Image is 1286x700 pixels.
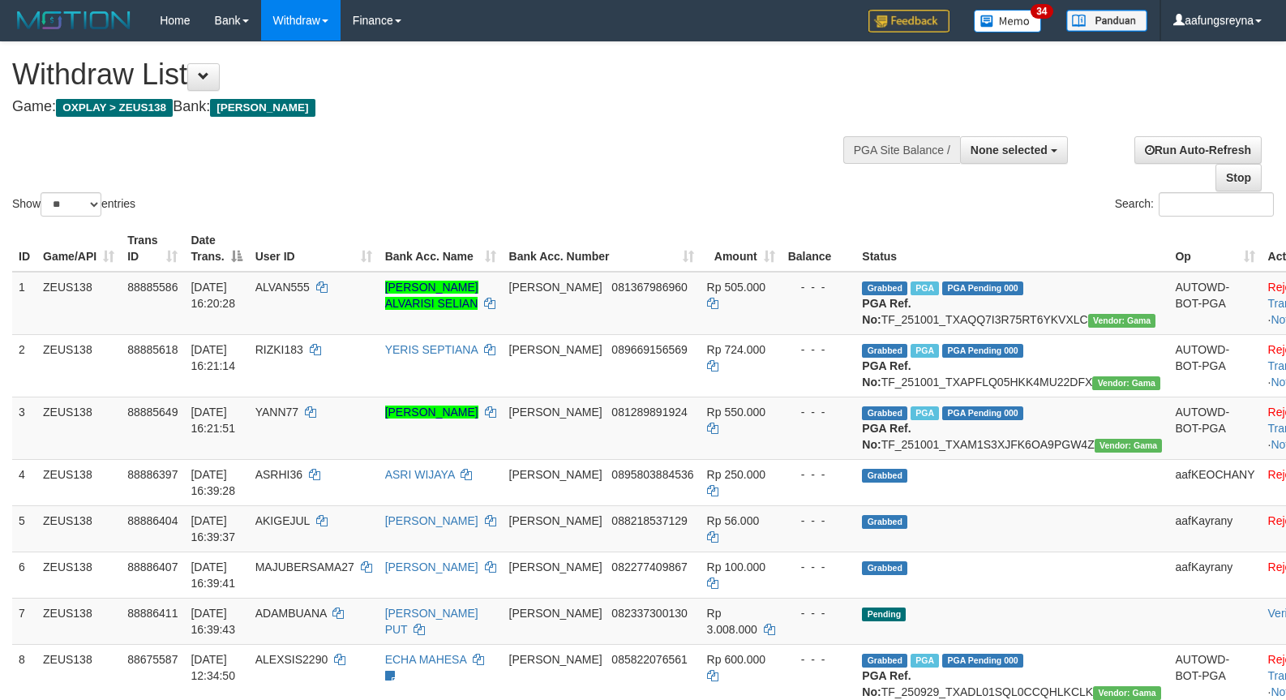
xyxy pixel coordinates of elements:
th: Bank Acc. Name: activate to sort column ascending [379,225,503,272]
span: Rp 56.000 [707,514,760,527]
span: Vendor URL: https://trx31.1velocity.biz [1095,439,1163,453]
span: [PERSON_NAME] [509,406,602,419]
span: Copy 089669156569 to clipboard [611,343,687,356]
a: [PERSON_NAME] [385,560,478,573]
td: 7 [12,598,36,644]
span: [DATE] 16:39:37 [191,514,235,543]
span: Pending [862,608,906,621]
span: 88886404 [127,514,178,527]
span: 88675587 [127,653,178,666]
span: 34 [1031,4,1052,19]
th: Trans ID: activate to sort column ascending [121,225,184,272]
span: PGA Pending [942,406,1023,420]
b: PGA Ref. No: [862,669,911,698]
span: [PERSON_NAME] [509,653,602,666]
span: Grabbed [862,281,907,295]
span: [DATE] 16:39:43 [191,607,235,636]
th: Balance [782,225,856,272]
span: PGA Pending [942,654,1023,668]
label: Search: [1115,192,1274,217]
td: AUTOWD-BOT-PGA [1168,334,1261,397]
th: Status [855,225,1168,272]
td: ZEUS138 [36,334,121,397]
div: - - - [788,466,850,483]
img: MOTION_logo.png [12,8,135,32]
span: Grabbed [862,344,907,358]
select: Showentries [41,192,101,217]
span: [PERSON_NAME] [509,607,602,620]
span: PGA Pending [942,344,1023,358]
td: 1 [12,272,36,335]
span: [DATE] 16:39:41 [191,560,235,590]
b: PGA Ref. No: [862,297,911,326]
b: PGA Ref. No: [862,359,911,389]
span: ASRHI36 [255,468,302,481]
span: [DATE] 16:39:28 [191,468,235,497]
div: - - - [788,404,850,420]
span: Rp 724.000 [707,343,765,356]
img: panduan.png [1066,10,1147,32]
span: 88885586 [127,281,178,294]
span: [PERSON_NAME] [210,99,315,117]
span: RIZKI183 [255,343,303,356]
span: ADAMBUANA [255,607,327,620]
th: Op: activate to sort column ascending [1168,225,1261,272]
td: aafKayrany [1168,552,1261,598]
td: 2 [12,334,36,397]
span: Vendor URL: https://trx31.1velocity.biz [1093,686,1161,700]
span: ALVAN555 [255,281,310,294]
span: Rp 100.000 [707,560,765,573]
span: Rp 250.000 [707,468,765,481]
a: [PERSON_NAME] PUT [385,607,478,636]
td: 6 [12,552,36,598]
span: Copy 081367986960 to clipboard [611,281,687,294]
td: TF_251001_TXAQQ7I3R75RT6YKVXLC [855,272,1168,335]
th: Amount: activate to sort column ascending [701,225,782,272]
img: Feedback.jpg [868,10,949,32]
th: Date Trans.: activate to sort column descending [184,225,248,272]
span: Copy 0895803884536 to clipboard [611,468,693,481]
td: ZEUS138 [36,505,121,552]
div: PGA Site Balance / [843,136,960,164]
span: 88885618 [127,343,178,356]
span: MAJUBERSAMA27 [255,560,354,573]
a: [PERSON_NAME] [385,406,478,419]
input: Search: [1159,192,1274,217]
td: ZEUS138 [36,598,121,644]
th: User ID: activate to sort column ascending [249,225,379,272]
td: ZEUS138 [36,397,121,459]
a: YERIS SEPTIANA [385,343,478,356]
th: Bank Acc. Number: activate to sort column ascending [503,225,701,272]
a: ECHA MAHESA [385,653,466,666]
span: OXPLAY > ZEUS138 [56,99,173,117]
button: None selected [960,136,1068,164]
img: Button%20Memo.svg [974,10,1042,32]
b: PGA Ref. No: [862,422,911,451]
span: Marked by aafanarl [911,406,939,420]
span: Grabbed [862,406,907,420]
span: Copy 088218537129 to clipboard [611,514,687,527]
h1: Withdraw List [12,58,841,91]
span: [PERSON_NAME] [509,514,602,527]
td: ZEUS138 [36,272,121,335]
span: Marked by aafpengsreynich [911,654,939,668]
h4: Game: Bank: [12,99,841,115]
span: Marked by aafanarl [911,281,939,295]
td: ZEUS138 [36,459,121,505]
span: 88886411 [127,607,178,620]
td: TF_251001_TXAM1S3XJFK6OA9PGW4Z [855,397,1168,459]
span: Grabbed [862,654,907,668]
th: ID [12,225,36,272]
span: [DATE] 16:20:28 [191,281,235,310]
td: AUTOWD-BOT-PGA [1168,397,1261,459]
div: - - - [788,559,850,575]
span: Rp 550.000 [707,406,765,419]
span: Grabbed [862,515,907,529]
span: 88886397 [127,468,178,481]
span: ALEXSIS2290 [255,653,328,666]
span: Rp 3.008.000 [707,607,757,636]
a: ASRI WIJAYA [385,468,455,481]
a: [PERSON_NAME] [385,514,478,527]
span: Marked by aafanarl [911,344,939,358]
td: AUTOWD-BOT-PGA [1168,272,1261,335]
